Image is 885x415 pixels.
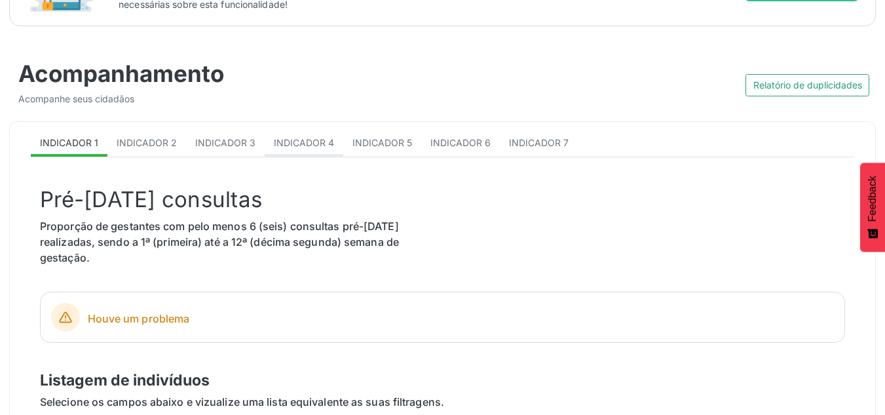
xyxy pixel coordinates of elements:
span: Listagem de indivíduos [40,371,210,389]
span: Indicador 3 [195,137,255,148]
span: Selecione os campos abaixo e vizualize uma lista equivalente as suas filtragens. [40,395,444,408]
span: Relatório de duplicidades [753,78,862,92]
span: Pré-[DATE] consultas [40,186,262,212]
span: Indicador 5 [352,137,412,148]
span: Proporção de gestantes com pelo menos 6 (seis) consultas pré-[DATE] realizadas, sendo a 1ª (prime... [40,220,399,264]
span: Feedback [867,176,878,222]
span: Houve um problema [88,311,834,326]
span: Indicador 7 [509,137,569,148]
span: Indicador 2 [117,137,177,148]
div: Acompanhamento [18,60,434,87]
span: Indicador 6 [430,137,491,148]
button: Feedback - Mostrar pesquisa [860,163,885,252]
div: Acompanhe seus cidadãos [18,92,434,106]
span: Indicador 4 [274,137,334,148]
